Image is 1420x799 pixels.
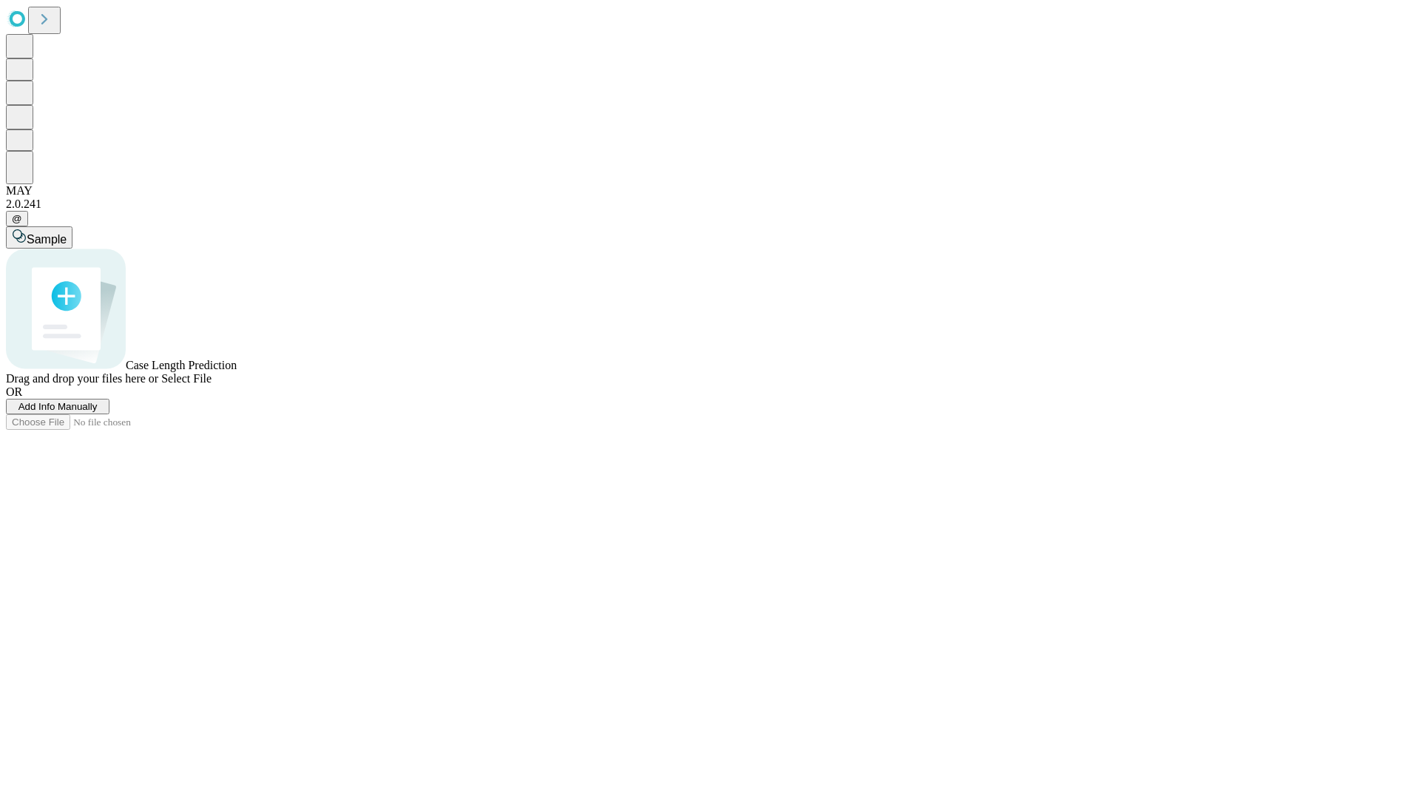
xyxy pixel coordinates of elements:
button: @ [6,211,28,226]
span: Drag and drop your files here or [6,372,158,385]
button: Add Info Manually [6,399,109,414]
span: Add Info Manually [18,401,98,412]
div: 2.0.241 [6,198,1414,211]
button: Sample [6,226,72,249]
span: Case Length Prediction [126,359,237,371]
div: MAY [6,184,1414,198]
span: OR [6,385,22,398]
span: Select File [161,372,212,385]
span: Sample [27,233,67,246]
span: @ [12,213,22,224]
